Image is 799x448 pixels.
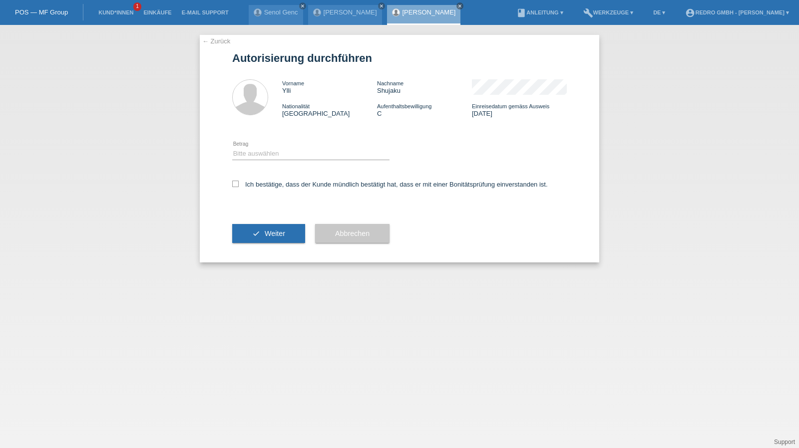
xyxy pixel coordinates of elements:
i: close [457,3,462,8]
i: close [300,3,305,8]
i: close [379,3,384,8]
span: Nationalität [282,103,310,109]
a: Kund*innen [93,9,138,15]
a: close [299,2,306,9]
label: Ich bestätige, dass der Kunde mündlich bestätigt hat, dass er mit einer Bonitätsprüfung einversta... [232,181,548,188]
a: bookAnleitung ▾ [511,9,568,15]
a: ← Zurück [202,37,230,45]
a: POS — MF Group [15,8,68,16]
a: close [456,2,463,9]
a: Einkäufe [138,9,176,15]
button: check Weiter [232,224,305,243]
span: Einreisedatum gemäss Ausweis [472,103,549,109]
div: Ylli [282,79,377,94]
a: Support [774,439,795,446]
i: book [516,8,526,18]
div: C [377,102,472,117]
a: [PERSON_NAME] [402,8,456,16]
a: DE ▾ [648,9,670,15]
div: [GEOGRAPHIC_DATA] [282,102,377,117]
a: buildWerkzeuge ▾ [578,9,639,15]
a: Senol Genc [264,8,298,16]
span: 1 [133,2,141,11]
a: account_circleRedro GmbH - [PERSON_NAME] ▾ [680,9,794,15]
div: [DATE] [472,102,567,117]
a: [PERSON_NAME] [324,8,377,16]
a: close [378,2,385,9]
a: E-Mail Support [177,9,234,15]
i: account_circle [685,8,695,18]
div: Shujaku [377,79,472,94]
span: Abbrechen [335,229,370,237]
span: Vorname [282,80,304,86]
span: Weiter [265,229,285,237]
span: Aufenthaltsbewilligung [377,103,431,109]
i: build [583,8,593,18]
i: check [252,229,260,237]
h1: Autorisierung durchführen [232,52,567,64]
span: Nachname [377,80,403,86]
button: Abbrechen [315,224,390,243]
